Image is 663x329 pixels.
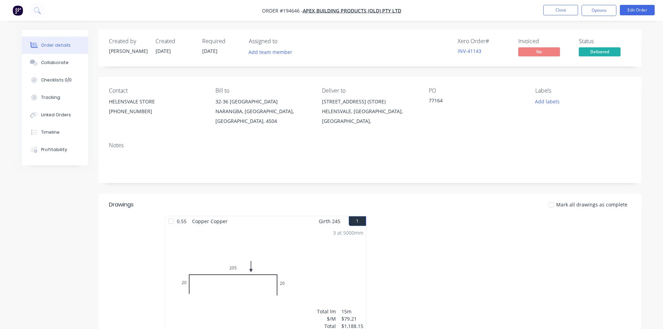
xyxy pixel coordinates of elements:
span: Mark all drawings as complete [556,201,628,208]
div: Checklists 0/0 [41,77,72,83]
span: Delivered [579,47,621,56]
div: Contact [109,87,204,94]
span: Girth 245 [319,216,340,226]
div: 3 at 5000mm [333,229,363,236]
div: Tracking [41,94,60,101]
div: PO [429,87,524,94]
div: [PERSON_NAME] [109,47,147,55]
div: Required [202,38,240,45]
button: Linked Orders [22,106,88,124]
button: 1 [349,216,366,226]
div: Status [579,38,631,45]
span: Order #194646 - [262,7,303,14]
div: 32-36 [GEOGRAPHIC_DATA] [215,97,311,107]
button: Add team member [249,47,296,57]
div: [PHONE_NUMBER] [109,107,204,116]
button: Order details [22,37,88,54]
button: Checklists 0/0 [22,71,88,89]
button: Options [582,5,616,16]
div: Created by [109,38,147,45]
div: [STREET_ADDRESS] (STORE) [322,97,417,107]
div: Profitability [41,147,67,153]
div: Timeline [41,129,60,135]
div: Created [156,38,194,45]
a: Apex Building Products (QLD) Pty Ltd [303,7,401,14]
div: Drawings [109,201,134,209]
span: [DATE] [156,48,171,54]
div: Xero Order # [458,38,510,45]
button: Add labels [531,97,563,106]
div: Bill to [215,87,311,94]
span: [DATE] [202,48,218,54]
div: 77164 [429,97,516,107]
span: No [518,47,560,56]
div: NARANGBA, [GEOGRAPHIC_DATA], [GEOGRAPHIC_DATA], 4504 [215,107,311,126]
div: Collaborate [41,60,69,66]
span: Copper Copper [189,216,230,226]
div: Order details [41,42,71,48]
div: Invoiced [518,38,570,45]
div: Linked Orders [41,112,71,118]
div: Total lm [317,308,336,315]
div: 32-36 [GEOGRAPHIC_DATA]NARANGBA, [GEOGRAPHIC_DATA], [GEOGRAPHIC_DATA], 4504 [215,97,311,126]
button: Delivered [579,47,621,58]
div: HELENSVALE STORE [109,97,204,107]
button: Collaborate [22,54,88,71]
div: 15m [341,308,363,315]
div: Notes [109,142,631,149]
button: Edit Order [620,5,655,15]
div: $79.21 [341,315,363,322]
button: Add team member [245,47,296,57]
div: HELENSVALE, [GEOGRAPHIC_DATA], [GEOGRAPHIC_DATA], [322,107,417,126]
div: Labels [535,87,631,94]
a: INV-41143 [458,48,481,54]
div: Assigned to [249,38,318,45]
img: Factory [13,5,23,16]
button: Close [543,5,578,15]
div: $/M [317,315,336,322]
button: Profitability [22,141,88,158]
button: Timeline [22,124,88,141]
button: Tracking [22,89,88,106]
span: 0.55 [174,216,189,226]
div: Deliver to [322,87,417,94]
div: HELENSVALE STORE[PHONE_NUMBER] [109,97,204,119]
div: [STREET_ADDRESS] (STORE)HELENSVALE, [GEOGRAPHIC_DATA], [GEOGRAPHIC_DATA], [322,97,417,126]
